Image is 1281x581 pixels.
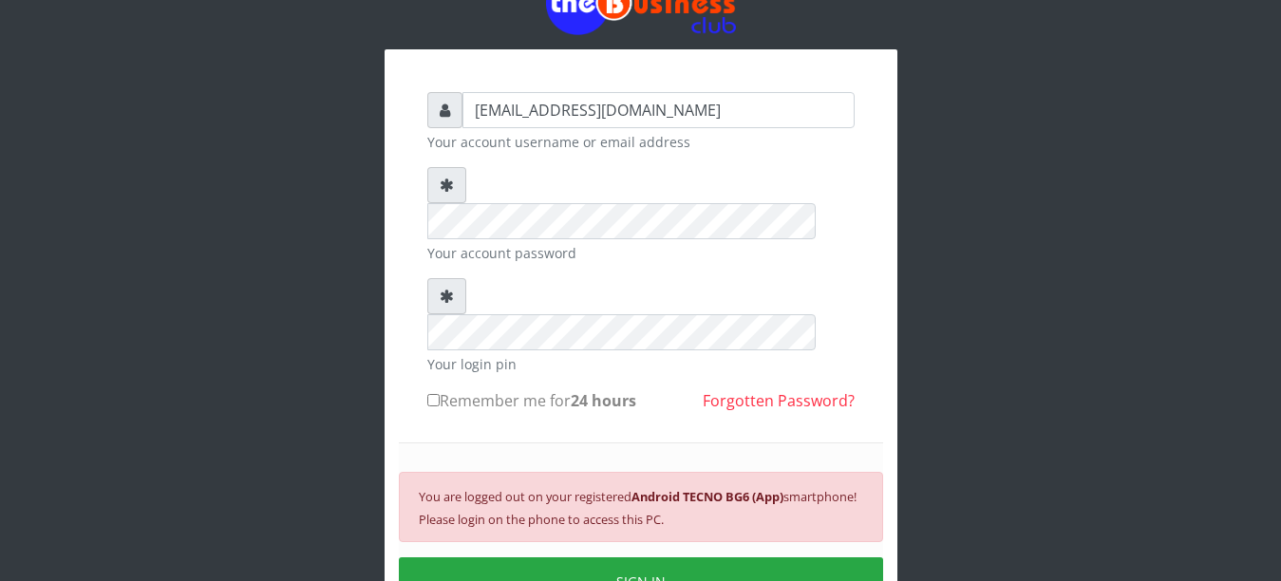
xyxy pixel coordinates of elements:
b: 24 hours [571,390,636,411]
b: Android TECNO BG6 (App) [631,488,783,505]
small: Your account username or email address [427,132,855,152]
a: Forgotten Password? [703,390,855,411]
input: Username or email address [462,92,855,128]
small: Your account password [427,243,855,263]
small: You are logged out on your registered smartphone! Please login on the phone to access this PC. [419,488,857,528]
label: Remember me for [427,389,636,412]
small: Your login pin [427,354,855,374]
input: Remember me for24 hours [427,394,440,406]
